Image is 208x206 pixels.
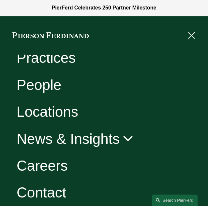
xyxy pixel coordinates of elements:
a: People [17,77,61,92]
a: Careers [17,158,68,173]
a: Contact [17,185,66,200]
a: Practices [17,51,76,65]
a: Locations [17,105,78,119]
a: Search this site [152,195,198,206]
a: News & Insights [17,131,134,146]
